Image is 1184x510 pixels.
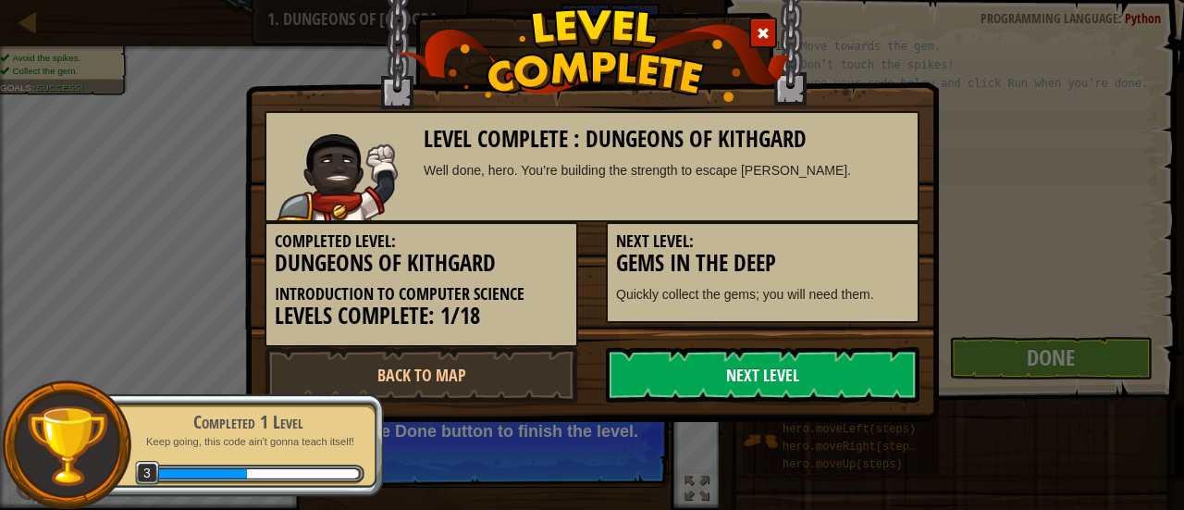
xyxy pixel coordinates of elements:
[276,134,399,220] img: champion.png
[275,304,568,329] h3: Levels Complete: 1/18
[275,251,568,276] h3: Dungeons of Kithgard
[424,127,909,152] h3: Level Complete : Dungeons of Kithgard
[25,404,109,488] img: trophy.png
[265,347,578,403] a: Back to Map
[135,461,160,486] span: 3
[606,347,919,403] a: Next Level
[424,161,909,180] div: Well done, hero. You’re building the strength to escape [PERSON_NAME].
[616,251,909,276] h3: Gems in the Deep
[394,8,791,102] img: level_complete.png
[131,409,364,435] div: Completed 1 Level
[275,285,568,304] h5: Introduction to Computer Science
[616,232,909,251] h5: Next Level:
[275,232,568,251] h5: Completed Level:
[616,285,909,304] p: Quickly collect the gems; you will need them.
[131,435,364,449] p: Keep going, this code ain't gonna teach itself!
